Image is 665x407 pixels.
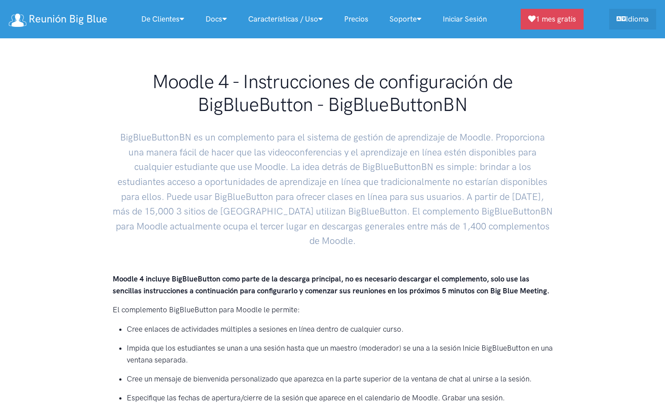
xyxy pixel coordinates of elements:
a: De clientes [131,10,195,29]
img: logo [9,14,26,27]
h1: Moodle 4 - Instrucciones de configuración de BigBlueButton - BigBlueButtonBN [113,70,553,116]
p: Impida que los estudiantes se unan a una sesión hasta que un maestro (moderador) se una a la sesi... [127,342,553,366]
a: Idioma [609,9,656,30]
a: Reunión Big Blue [9,10,107,29]
p: El complemento BigBlueButton para Moodle le permite: [113,304,553,316]
a: 1 mes gratis [521,9,584,30]
p: BigBlueButtonBN es un complemento para el sistema de gestión de aprendizaje de Moodle. Proporcion... [113,123,553,248]
strong: Moodle 4 incluye BigBlueButton como parte de la descarga principal, no es necesario descargar el ... [113,274,549,295]
p: Cree enlaces de actividades múltiples a sesiones en línea dentro de cualquier curso. [127,323,553,335]
p: Cree un mensaje de bienvenida personalizado que aparezca en la parte superior de la ventana de ch... [127,373,553,385]
a: Soporte [379,10,432,29]
a: Precios [334,10,379,29]
p: Especifique las fechas de apertura/cierre de la sesión que aparece en el calendario de Moodle. Gr... [127,392,553,404]
a: Características / uso [238,10,334,29]
a: Iniciar sesión [432,10,497,29]
a: Docs [195,10,238,29]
